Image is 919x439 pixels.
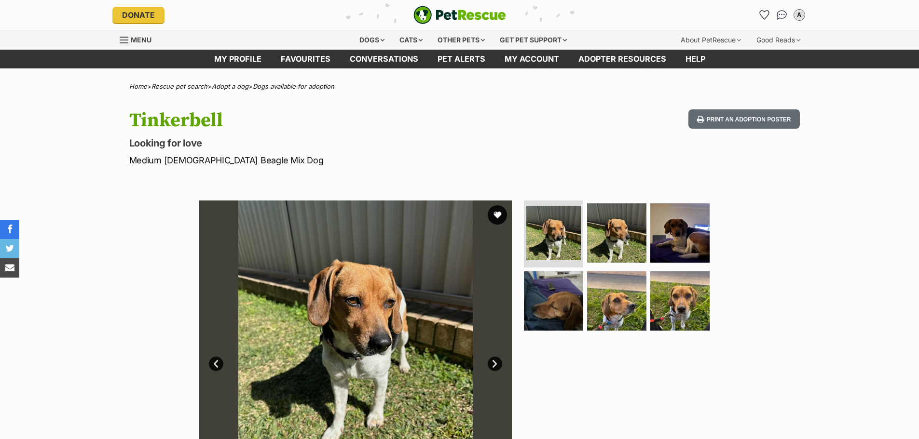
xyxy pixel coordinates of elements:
div: Get pet support [493,30,574,50]
a: Help [676,50,715,68]
img: chat-41dd97257d64d25036548639549fe6c8038ab92f7586957e7f3b1b290dea8141.svg [777,10,787,20]
a: Adopter resources [569,50,676,68]
a: My profile [205,50,271,68]
button: My account [792,7,807,23]
img: Photo of Tinkerbell [524,271,583,331]
a: Adopt a dog [212,82,248,90]
img: logo-e224e6f780fb5917bec1dbf3a21bbac754714ae5b6737aabdf751b685950b380.svg [413,6,506,24]
div: A [795,10,804,20]
a: My account [495,50,569,68]
div: About PetRescue [674,30,748,50]
button: favourite [488,205,507,225]
a: conversations [340,50,428,68]
ul: Account quick links [757,7,807,23]
img: Photo of Tinkerbell [526,206,581,260]
a: Menu [120,30,158,48]
img: Photo of Tinkerbell [650,203,710,263]
a: Next [488,357,502,371]
div: Good Reads [750,30,807,50]
div: Cats [393,30,429,50]
span: Menu [131,36,151,44]
a: Conversations [774,7,790,23]
a: Rescue pet search [151,82,207,90]
div: Dogs [353,30,391,50]
h1: Tinkerbell [129,109,537,132]
img: Photo of Tinkerbell [587,203,646,263]
p: Looking for love [129,136,537,150]
div: Other pets [431,30,492,50]
a: Favourites [757,7,772,23]
a: Prev [209,357,223,371]
a: Home [129,82,147,90]
button: Print an adoption poster [688,109,799,129]
a: Dogs available for adoption [253,82,334,90]
div: > > > [105,83,814,90]
a: Pet alerts [428,50,495,68]
a: Favourites [271,50,340,68]
img: Photo of Tinkerbell [587,271,646,331]
a: Donate [112,7,165,23]
img: Photo of Tinkerbell [650,271,710,331]
p: Medium [DEMOGRAPHIC_DATA] Beagle Mix Dog [129,154,537,167]
a: PetRescue [413,6,506,24]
